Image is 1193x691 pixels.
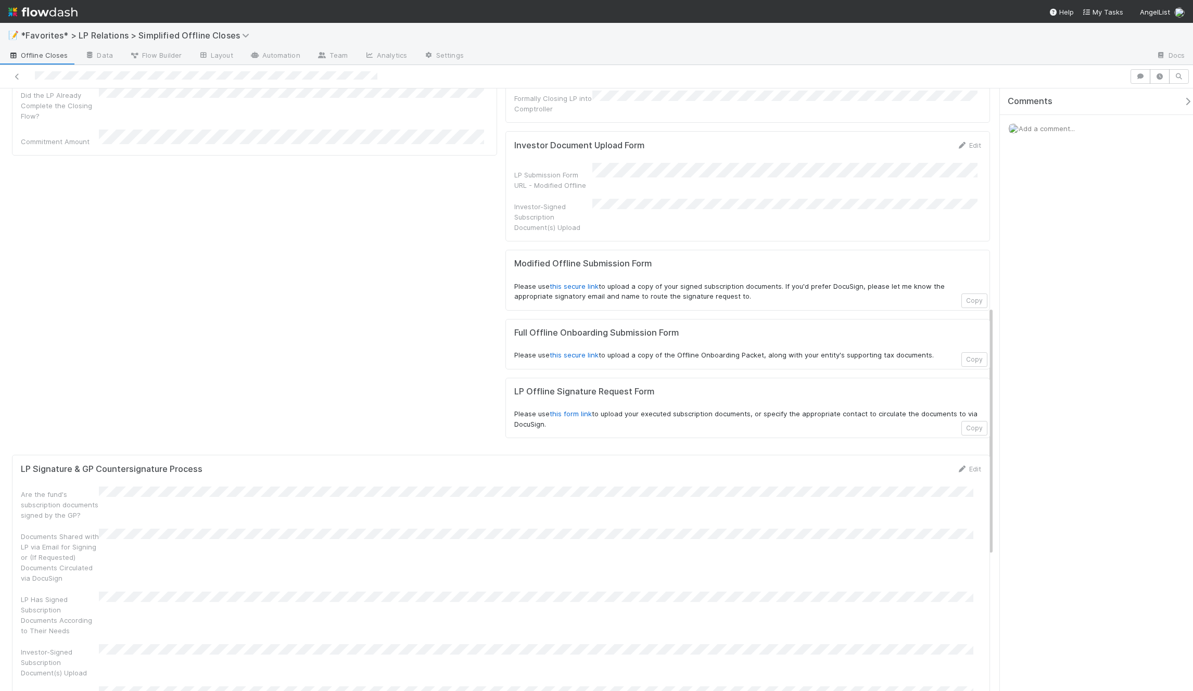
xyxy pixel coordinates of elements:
[514,93,592,114] div: Formally Closing LP into Comptroller
[76,48,121,65] a: Data
[21,647,99,678] div: Investor-Signed Subscription Document(s) Upload
[21,30,255,41] span: *Favorites* > LP Relations > Simplified Offline Closes
[961,352,987,367] button: Copy
[8,31,19,40] span: 📝
[1049,7,1074,17] div: Help
[550,351,599,359] a: this secure link
[514,259,982,269] h5: Modified Offline Submission Form
[21,90,99,121] div: Did the LP Already Complete the Closing Flow?
[514,350,982,361] p: Please use to upload a copy of the Offline Onboarding Packet, along with your entity's supporting...
[130,50,182,60] span: Flow Builder
[961,293,987,308] button: Copy
[514,328,982,338] h5: Full Offline Onboarding Submission Form
[8,50,68,60] span: Offline Closes
[550,282,599,290] a: this secure link
[1008,123,1019,134] img: avatar_218ae7b5-dcd5-4ccc-b5d5-7cc00ae2934f.png
[957,465,981,473] a: Edit
[1148,48,1193,65] a: Docs
[961,421,987,436] button: Copy
[121,48,190,65] a: Flow Builder
[415,48,472,65] a: Settings
[1174,7,1185,18] img: avatar_218ae7b5-dcd5-4ccc-b5d5-7cc00ae2934f.png
[21,489,99,520] div: Are the fund's subscription documents signed by the GP?
[1082,7,1123,17] a: My Tasks
[957,141,981,149] a: Edit
[550,410,592,418] a: this form link
[514,409,982,429] p: Please use to upload your executed subscription documents, or specify the appropriate contact to ...
[21,531,99,583] div: Documents Shared with LP via Email for Signing or (If Requested) Documents Circulated via DocuSign
[8,3,78,21] img: logo-inverted-e16ddd16eac7371096b0.svg
[514,201,592,233] div: Investor-Signed Subscription Document(s) Upload
[1008,96,1052,107] span: Comments
[514,170,592,190] div: LP Submission Form URL - Modified Offline
[21,136,99,147] div: Commitment Amount
[514,387,982,397] h5: LP Offline Signature Request Form
[190,48,242,65] a: Layout
[1019,124,1075,133] span: Add a comment...
[21,464,202,475] h5: LP Signature & GP Countersignature Process
[514,140,644,151] h5: Investor Document Upload Form
[514,281,982,302] p: Please use to upload a copy of your signed subscription documents. If you'd prefer DocuSign, plea...
[309,48,356,65] a: Team
[242,48,309,65] a: Automation
[1082,8,1123,16] span: My Tasks
[21,594,99,636] div: LP Has Signed Subscription Documents According to Their Needs
[1140,8,1170,16] span: AngelList
[356,48,415,65] a: Analytics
